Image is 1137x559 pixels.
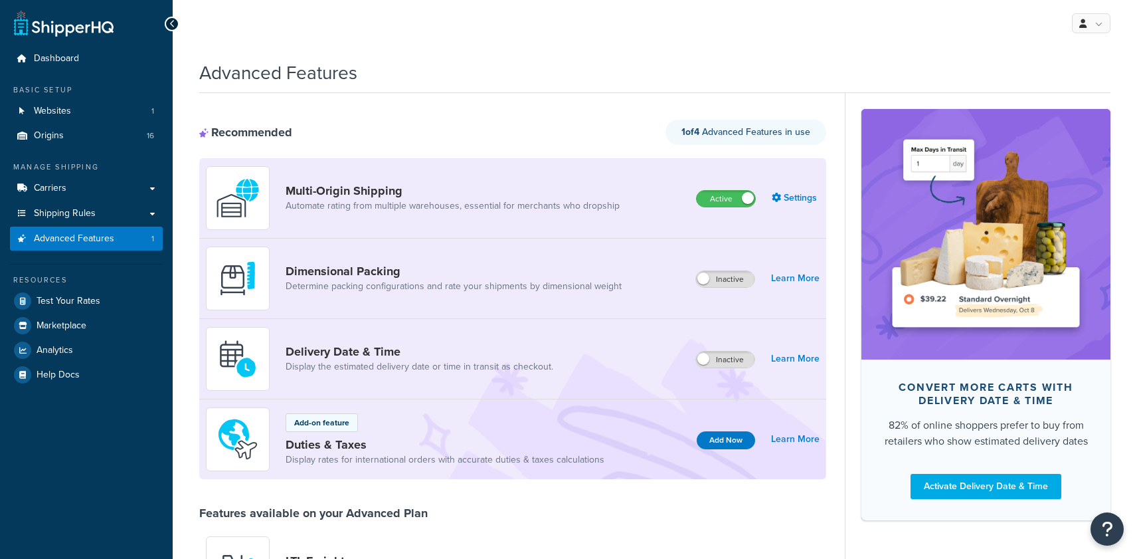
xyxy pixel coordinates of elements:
span: 1 [151,233,154,245]
span: Dashboard [34,53,79,64]
strong: 1 of 4 [681,125,699,139]
a: Help Docs [10,363,163,387]
a: Carriers [10,176,163,201]
div: Features available on your Advanced Plan [199,506,428,520]
div: Resources [10,275,163,286]
span: Origins [34,130,64,142]
img: feature-image-ddt-36eae7f7280da8017bfb280eaccd9c446f90b1fe08728e4019434db127062ab4.png [881,129,1091,339]
button: Open Resource Center [1091,512,1124,546]
img: gfkeb5ejjkALwAAAABJRU5ErkJggg== [215,336,261,382]
div: Manage Shipping [10,162,163,173]
a: Test Your Rates [10,289,163,313]
span: Advanced Features [34,233,114,245]
a: Display rates for international orders with accurate duties & taxes calculations [286,453,604,467]
span: Analytics [37,345,73,356]
a: Learn More [771,350,820,368]
a: Dashboard [10,47,163,71]
a: Shipping Rules [10,201,163,226]
li: Advanced Features [10,227,163,251]
a: Delivery Date & Time [286,344,553,359]
label: Active [697,191,755,207]
a: Activate Delivery Date & Time [911,474,1061,499]
li: Websites [10,99,163,124]
img: icon-duo-feat-landed-cost-7136b061.png [215,416,261,463]
label: Inactive [696,271,754,287]
p: Add-on feature [294,417,349,429]
label: Inactive [696,352,754,368]
a: Duties & Taxes [286,437,604,452]
span: Marketplace [37,320,86,332]
img: DTVBYsAAAAAASUVORK5CYII= [215,255,261,302]
li: Origins [10,124,163,148]
span: Websites [34,106,71,117]
div: 82% of online shoppers prefer to buy from retailers who show estimated delivery dates [883,417,1089,449]
a: Determine packing configurations and rate your shipments by dimensional weight [286,280,622,293]
a: Advanced Features1 [10,227,163,251]
a: Settings [772,189,820,207]
a: Learn More [771,430,820,449]
div: Basic Setup [10,84,163,96]
button: Add Now [697,431,755,449]
span: 1 [151,106,154,117]
a: Dimensional Packing [286,264,622,279]
a: Display the estimated delivery date or time in transit as checkout. [286,360,553,374]
span: 16 [147,130,154,142]
img: WatD5o0RtDAAAAAElFTkSuQmCC [215,175,261,221]
span: Test Your Rates [37,296,100,307]
span: Shipping Rules [34,208,96,219]
h1: Advanced Features [199,60,357,86]
a: Multi-Origin Shipping [286,183,620,198]
a: Automate rating from multiple warehouses, essential for merchants who dropship [286,199,620,213]
a: Marketplace [10,314,163,338]
div: Convert more carts with delivery date & time [883,381,1089,407]
div: Recommended [199,125,292,140]
a: Websites1 [10,99,163,124]
a: Analytics [10,338,163,362]
a: Origins16 [10,124,163,148]
a: Learn More [771,269,820,288]
span: Advanced Features in use [681,125,810,139]
span: Help Docs [37,370,80,381]
span: Carriers [34,183,66,194]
